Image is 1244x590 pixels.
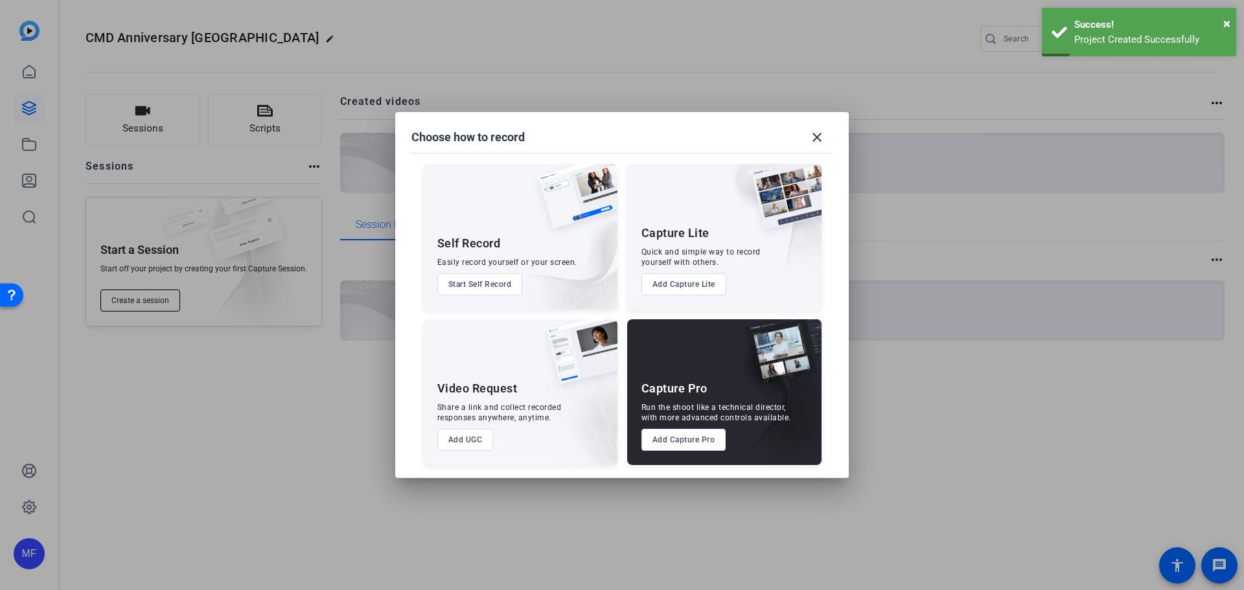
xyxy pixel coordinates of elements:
div: Video Request [437,381,518,396]
button: Start Self Record [437,273,523,295]
div: Project Created Successfully [1074,32,1227,47]
img: embarkstudio-self-record.png [505,192,617,310]
button: Add UGC [437,429,494,451]
img: embarkstudio-capture-pro.png [726,335,822,465]
div: Quick and simple way to record yourself with others. [641,247,761,267]
div: Success! [1074,17,1227,32]
button: Close [1223,14,1230,33]
div: Share a link and collect recorded responses anywhere, anytime. [437,402,562,423]
button: Add Capture Lite [641,273,726,295]
div: Self Record [437,236,501,251]
span: × [1223,16,1230,31]
button: Add Capture Pro [641,429,726,451]
div: Run the shoot like a technical director, with more advanced controls available. [641,402,791,423]
img: embarkstudio-ugc-content.png [542,359,617,465]
img: capture-lite.png [741,164,822,243]
img: embarkstudio-capture-lite.png [706,164,822,293]
img: self-record.png [528,164,617,242]
h1: Choose how to record [411,130,525,145]
div: Easily record yourself or your screen. [437,257,577,267]
div: Capture Pro [641,381,708,396]
img: capture-pro.png [736,319,822,398]
img: ugc-content.png [537,319,617,398]
mat-icon: close [809,130,825,145]
div: Capture Lite [641,225,709,241]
